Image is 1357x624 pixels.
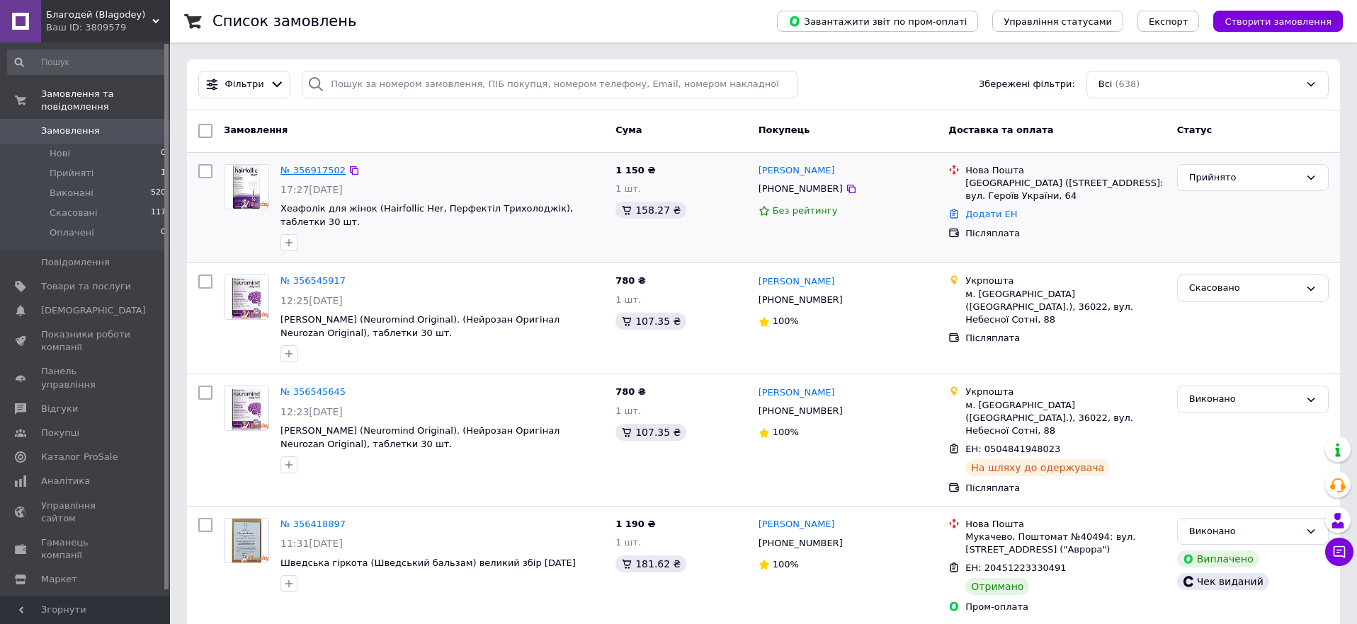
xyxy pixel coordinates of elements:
span: Покупець [759,125,810,135]
a: [PERSON_NAME] (Neuromind Original). (Нейрозан Оригінал Neurozan Original), таблетки 30 шт. [280,425,560,449]
div: м. [GEOGRAPHIC_DATA] ([GEOGRAPHIC_DATA].), 36022, вул. Небесної Сотні, 88 [965,399,1165,438]
span: Завантажити звіт по пром-оплаті [788,15,967,28]
span: Статус [1177,125,1213,135]
span: ЕН: 20451223330491 [965,562,1066,573]
span: 100% [773,316,799,326]
span: Створити замовлення [1225,16,1332,27]
span: Прийняті [50,167,93,180]
span: Відгуки [41,403,78,415]
span: Товари та послуги [41,280,131,293]
button: Завантажити звіт по пром-оплаті [777,11,978,32]
span: 1 150 ₴ [615,165,655,175]
span: 520 [151,187,166,200]
span: 780 ₴ [615,275,646,286]
span: Управління статусами [1004,16,1112,27]
div: [PHONE_NUMBER] [756,534,846,553]
span: Всі [1098,78,1113,91]
span: Експорт [1149,16,1188,27]
span: 100% [773,427,799,437]
div: Пром-оплата [965,601,1165,613]
span: 100% [773,559,799,570]
div: Мукачево, Поштомат №40494: вул. [STREET_ADDRESS] ("Аврора") [965,531,1165,556]
a: Фото товару [224,386,269,431]
button: Експорт [1137,11,1200,32]
img: Фото товару [225,386,268,430]
a: Додати ЕН [965,209,1017,219]
a: № 356418897 [280,519,346,529]
span: Повідомлення [41,256,110,269]
h1: Список замовлень [212,13,356,30]
a: [PERSON_NAME] [759,386,835,400]
input: Пошук [7,50,167,75]
span: Фільтри [225,78,264,91]
span: Збережені фільтри: [979,78,1075,91]
div: 107.35 ₴ [615,313,686,330]
span: 0 [161,226,166,239]
span: 1 190 ₴ [615,519,655,529]
button: Чат з покупцем [1325,538,1353,566]
div: [GEOGRAPHIC_DATA] ([STREET_ADDRESS]: вул. Героїв України, 64 [965,177,1165,202]
span: Аналітика [41,475,90,487]
a: Хеафолік для жінок (Hairfollic Her, Перфектіл Трихолоджік), таблетки 30 шт. [280,203,573,227]
img: Фото товару [225,519,268,562]
span: Управління сайтом [41,499,131,525]
div: Укрпошта [965,275,1165,287]
div: Чек виданий [1177,573,1269,590]
div: м. [GEOGRAPHIC_DATA] ([GEOGRAPHIC_DATA].), 36022, вул. Небесної Сотні, 88 [965,288,1165,327]
a: Фото товару [224,518,269,563]
img: Фото товару [225,165,268,209]
span: ЕН: 0504841948023 [965,444,1060,454]
div: 158.27 ₴ [615,202,686,219]
div: [PHONE_NUMBER] [756,402,846,420]
span: 11:31[DATE] [280,538,343,549]
span: Замовлення [41,125,100,137]
a: Фото товару [224,164,269,209]
div: Отримано [965,578,1029,595]
span: 1 шт. [615,294,641,305]
span: 12:25[DATE] [280,295,343,306]
span: Нові [50,147,70,160]
span: 1 шт. [615,405,641,416]
div: 181.62 ₴ [615,555,686,572]
div: Виплачено [1177,550,1259,567]
div: Виконано [1189,524,1300,539]
input: Пошук за номером замовлення, ПІБ покупця, номером телефону, Email, номером накладної [302,71,797,98]
a: [PERSON_NAME] [759,164,835,178]
span: Показники роботи компанії [41,328,131,354]
span: Cума [615,125,642,135]
div: [PHONE_NUMBER] [756,180,846,198]
div: Післяплата [965,482,1165,495]
span: Скасовані [50,207,98,219]
span: Виконані [50,187,93,200]
span: 17:27[DATE] [280,184,343,195]
div: Прийнято [1189,171,1300,185]
span: 0 [161,147,166,160]
a: [PERSON_NAME] [759,518,835,531]
a: Фото товару [224,275,269,320]
div: На шляху до одержувача [965,459,1110,476]
span: 1 шт. [615,183,641,194]
div: 107.35 ₴ [615,424,686,441]
div: Укрпошта [965,386,1165,398]
img: Фото товару [225,275,268,319]
span: 117 [151,207,166,219]
span: (638) [1115,79,1140,89]
div: Післяплата [965,227,1165,240]
span: Доставка та оплата [948,125,1053,135]
button: Створити замовлення [1213,11,1343,32]
a: № 356917502 [280,165,346,175]
span: Оплачені [50,226,94,239]
a: № 356545917 [280,275,346,286]
div: [PHONE_NUMBER] [756,291,846,309]
span: 1 шт. [615,537,641,548]
span: 780 ₴ [615,386,646,397]
span: 1 [161,167,166,180]
a: [PERSON_NAME] (Neuromind Original). (Нейрозан Оригінал Neurozan Original), таблетки 30 шт. [280,314,560,338]
a: [PERSON_NAME] [759,275,835,289]
span: Покупці [41,427,79,439]
a: Шведська гіркота (Шведський бальзам) великий збір [DATE] [280,557,576,568]
span: Маркет [41,573,77,586]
